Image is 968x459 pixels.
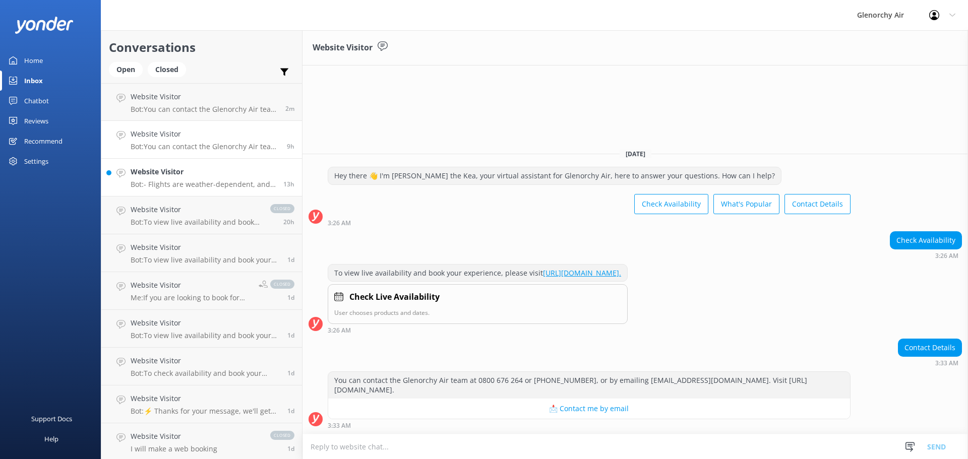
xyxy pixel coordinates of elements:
p: Bot: You can contact the Glenorchy Air team at 0800 676 264 or [PHONE_NUMBER], or by emailing [EM... [131,105,278,114]
span: 11:10pm 18-Aug-2025 (UTC +12:00) Pacific/Auckland [283,180,294,188]
h4: Website Visitor [131,355,280,366]
a: Website VisitorBot:You can contact the Glenorchy Air team at 0800 676 264 or [PHONE_NUMBER], or b... [101,121,302,159]
div: Settings [24,151,48,171]
div: Closed [148,62,186,77]
div: Chatbot [24,91,49,111]
span: 10:02am 18-Aug-2025 (UTC +12:00) Pacific/Auckland [287,293,294,302]
button: Contact Details [784,194,851,214]
a: Website VisitorBot:You can contact the Glenorchy Air team at 0800 676 264 or [PHONE_NUMBER], or b... [101,83,302,121]
strong: 3:33 AM [935,360,958,366]
p: Me: If you are looking to book for [DATE] onwards the prices will be differnt [131,293,251,302]
p: Bot: To view live availability and book your experience, please visit [URL][DOMAIN_NAME]. [131,331,280,340]
span: 03:19pm 17-Aug-2025 (UTC +12:00) Pacific/Auckland [287,444,294,453]
div: Inbox [24,71,43,91]
div: Contact Details [898,339,961,356]
a: Website VisitorBot:To view live availability and book your experience, please visit [URL][DOMAIN_... [101,234,302,272]
h4: Website Visitor [131,204,260,215]
p: User chooses products and dates. [334,308,621,317]
strong: 3:33 AM [328,423,351,429]
strong: 3:26 AM [328,220,351,226]
h4: Website Visitor [131,431,217,442]
span: closed [270,280,294,289]
div: 03:26am 19-Aug-2025 (UTC +12:00) Pacific/Auckland [328,326,628,334]
p: Bot: To view live availability and book your experience, please visit [URL][DOMAIN_NAME]. [131,255,280,265]
h2: Conversations [109,38,294,57]
span: 07:27pm 17-Aug-2025 (UTC +12:00) Pacific/Auckland [287,407,294,415]
div: Home [24,50,43,71]
button: 📩 Contact me by email [328,399,850,419]
a: Open [109,63,148,75]
a: Website VisitorBot:⚡ Thanks for your message, we'll get back to you as soon as we can. You're als... [101,385,302,423]
p: Bot: - Flights are weather-dependent, and if we cannot fly due to adverse weather, we will attemp... [131,180,276,189]
h4: Website Visitor [131,166,276,177]
div: You can contact the Glenorchy Air team at 0800 676 264 or [PHONE_NUMBER], or by emailing [EMAIL_A... [328,372,850,399]
div: Help [44,429,58,449]
div: Open [109,62,143,77]
div: 03:33am 19-Aug-2025 (UTC +12:00) Pacific/Auckland [898,359,962,366]
a: Website VisitorBot:To view live availability and book your experience, please visit [URL][DOMAIN_... [101,196,302,234]
p: Bot: To view live availability and book your experience, please visit [URL][DOMAIN_NAME]. [131,218,260,227]
span: 12:43pm 19-Aug-2025 (UTC +12:00) Pacific/Auckland [285,104,294,113]
button: What's Popular [713,194,779,214]
a: Website VisitorBot:To view live availability and book your experience, please visit [URL][DOMAIN_... [101,310,302,348]
strong: 3:26 AM [328,327,351,334]
h4: Website Visitor [131,280,251,291]
span: 06:19am 18-Aug-2025 (UTC +12:00) Pacific/Auckland [287,331,294,340]
div: Hey there 👋 I'm [PERSON_NAME] the Kea, your virtual assistant for Glenorchy Air, here to answer y... [328,167,781,184]
span: 03:33am 19-Aug-2025 (UTC +12:00) Pacific/Auckland [287,142,294,151]
p: Bot: ⚡ Thanks for your message, we'll get back to you as soon as we can. You're also welcome to k... [131,407,280,416]
span: closed [270,431,294,440]
div: Recommend [24,131,63,151]
strong: 3:26 AM [935,253,958,259]
div: 03:33am 19-Aug-2025 (UTC +12:00) Pacific/Auckland [328,422,851,429]
p: Bot: You can contact the Glenorchy Air team at 0800 676 264 or [PHONE_NUMBER], or by emailing [EM... [131,142,279,151]
div: Reviews [24,111,48,131]
h4: Website Visitor [131,242,280,253]
span: closed [270,204,294,213]
span: 04:45pm 18-Aug-2025 (UTC +12:00) Pacific/Auckland [283,218,294,226]
button: Check Availability [634,194,708,214]
p: I will make a web booking [131,444,217,453]
h4: Website Visitor [131,128,279,140]
h4: Website Visitor [131,393,280,404]
p: Bot: To check availability and book your experience, please visit [URL][DOMAIN_NAME]. [131,369,280,378]
div: Support Docs [31,409,72,429]
div: 03:26am 19-Aug-2025 (UTC +12:00) Pacific/Auckland [328,219,851,226]
span: 12:33pm 18-Aug-2025 (UTC +12:00) Pacific/Auckland [287,255,294,264]
span: [DATE] [620,150,651,158]
img: yonder-white-logo.png [15,17,73,33]
div: 03:26am 19-Aug-2025 (UTC +12:00) Pacific/Auckland [890,252,962,259]
h3: Website Visitor [313,41,373,54]
a: Closed [148,63,191,75]
span: 12:34am 18-Aug-2025 (UTC +12:00) Pacific/Auckland [287,369,294,377]
div: To view live availability and book your experience, please visit [328,265,627,282]
a: Website VisitorBot:To check availability and book your experience, please visit [URL][DOMAIN_NAME... [101,348,302,385]
h4: Check Live Availability [349,291,440,304]
a: [URL][DOMAIN_NAME]. [543,268,621,278]
h4: Website Visitor [131,91,278,102]
div: Check Availability [890,232,961,249]
h4: Website Visitor [131,317,280,329]
a: Website VisitorMe:If you are looking to book for [DATE] onwards the prices will be differntclosed1d [101,272,302,310]
a: Website VisitorBot:- Flights are weather-dependent, and if we cannot fly due to adverse weather, ... [101,159,302,196]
